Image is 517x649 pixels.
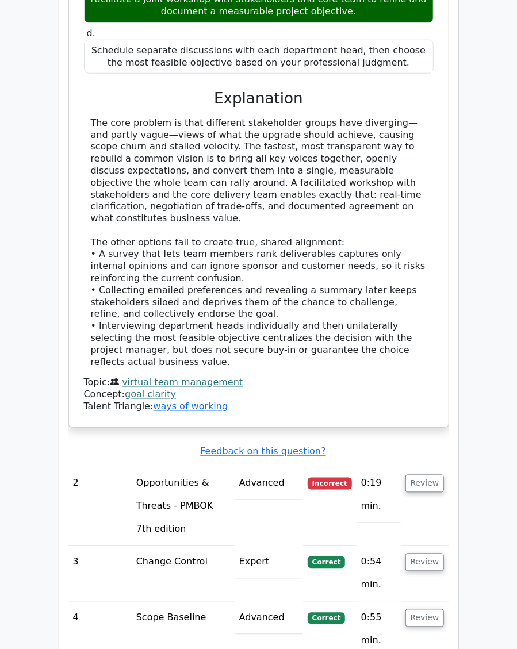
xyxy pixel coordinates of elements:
[84,389,434,401] div: Concept:
[308,613,345,624] span: Correct
[405,609,445,627] button: Review
[84,377,434,389] div: Topic:
[357,546,401,602] td: 0:54 min.
[68,467,132,546] td: 2
[132,467,235,546] td: Opportunities & Threats - PMBOK 7th edition
[153,401,228,412] a: ways of working
[91,90,427,107] h3: Explanation
[405,475,445,493] button: Review
[405,554,445,571] button: Review
[84,40,434,74] div: Schedule separate discussions with each department head, then choose the most feasible objective ...
[308,556,345,568] span: Correct
[125,389,176,400] a: goal clarity
[235,467,303,500] td: Advanced
[235,602,303,635] td: Advanced
[308,478,352,489] span: Incorrect
[235,546,303,579] td: Expert
[91,117,427,368] div: The core problem is that different stakeholder groups have diverging—and partly vague—views of wh...
[132,546,235,602] td: Change Control
[87,28,95,39] span: d.
[357,467,401,523] td: 0:19 min.
[84,377,434,413] div: Talent Triangle:
[200,446,325,457] a: Feedback on this question?
[122,377,243,388] a: virtual team management
[68,546,132,602] td: 3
